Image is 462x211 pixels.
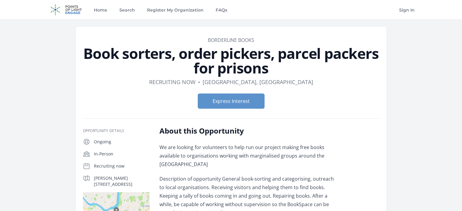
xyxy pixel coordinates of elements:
h2: About this Opportunity [159,126,337,136]
div: • [198,78,200,86]
p: Ongoing [94,139,150,145]
dd: [GEOGRAPHIC_DATA], [GEOGRAPHIC_DATA] [203,78,313,86]
p: In-Person [94,151,150,157]
a: Borderline Books [208,37,254,43]
button: Express Interest [198,94,265,109]
dd: Recruiting now [149,78,196,86]
p: We are looking for volunteers to help run our project making free books available to organisation... [159,143,337,168]
h3: Opportunity Details [83,128,150,133]
p: [PERSON_NAME][STREET_ADDRESS] [94,175,150,187]
p: Recruiting now [94,163,150,169]
h1: Book sorters, order pickers, parcel packers for prisons [83,46,379,75]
